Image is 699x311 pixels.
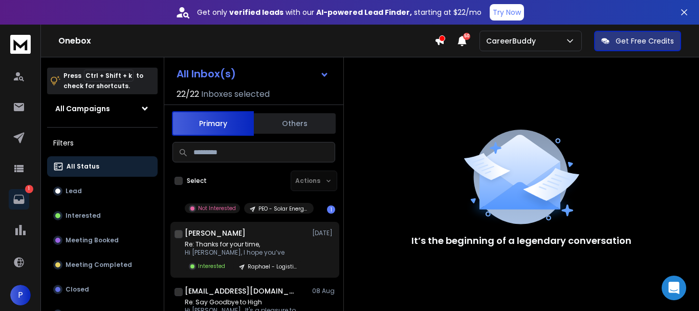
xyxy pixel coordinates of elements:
button: P [10,285,31,305]
h1: All Inbox(s) [177,69,236,79]
p: Raphael - Logistics/Supplychain [248,263,297,271]
p: Interested [65,212,101,220]
button: Others [254,112,336,135]
strong: AI-powered Lead Finder, [316,7,412,17]
p: Press to check for shortcuts. [63,71,143,91]
p: 08 Aug [312,287,335,295]
p: PEO - Solar Energy (Godsmine) [258,205,308,213]
p: [DATE] [312,229,335,237]
span: 22 / 22 [177,88,199,100]
div: 1 [327,205,335,214]
h1: [PERSON_NAME] [185,228,246,238]
p: CareerBuddy [486,36,540,46]
p: Closed [65,285,89,294]
button: Try Now [490,4,524,20]
span: 50 [463,33,470,40]
label: Select [187,177,207,185]
p: Get Free Credits [616,36,674,46]
button: Closed [47,279,158,300]
p: Hi [PERSON_NAME], I hope you’ve [185,248,303,257]
p: Interested [198,262,225,270]
h3: Inboxes selected [201,88,270,100]
h3: Filters [47,136,158,150]
p: Meeting Booked [65,236,119,244]
strong: verified leads [229,7,283,17]
p: Not Interested [198,204,236,212]
p: 1 [25,185,33,193]
button: Get Free Credits [594,31,681,51]
a: 1 [9,189,29,210]
h1: Onebox [58,35,434,47]
p: Lead [65,187,82,195]
span: Ctrl + Shift + k [84,70,134,81]
p: All Status [67,162,99,171]
button: Meeting Completed [47,255,158,275]
button: All Inbox(s) [168,64,337,84]
p: Meeting Completed [65,261,132,269]
button: Meeting Booked [47,230,158,251]
img: logo [10,35,31,54]
button: All Status [47,156,158,177]
h1: [EMAIL_ADDRESS][DOMAIN_NAME] [185,286,297,296]
p: It’s the beginning of a legendary conversation [411,234,631,248]
button: Primary [172,111,254,136]
p: Try Now [493,7,521,17]
p: Get only with our starting at $22/mo [197,7,482,17]
p: Re: Thanks for your time, [185,240,303,248]
p: Re: Say Goodbye to High [185,298,303,306]
button: All Campaigns [47,98,158,119]
button: Interested [47,205,158,226]
h1: All Campaigns [55,103,110,114]
button: Lead [47,181,158,201]
div: Open Intercom Messenger [662,276,686,300]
